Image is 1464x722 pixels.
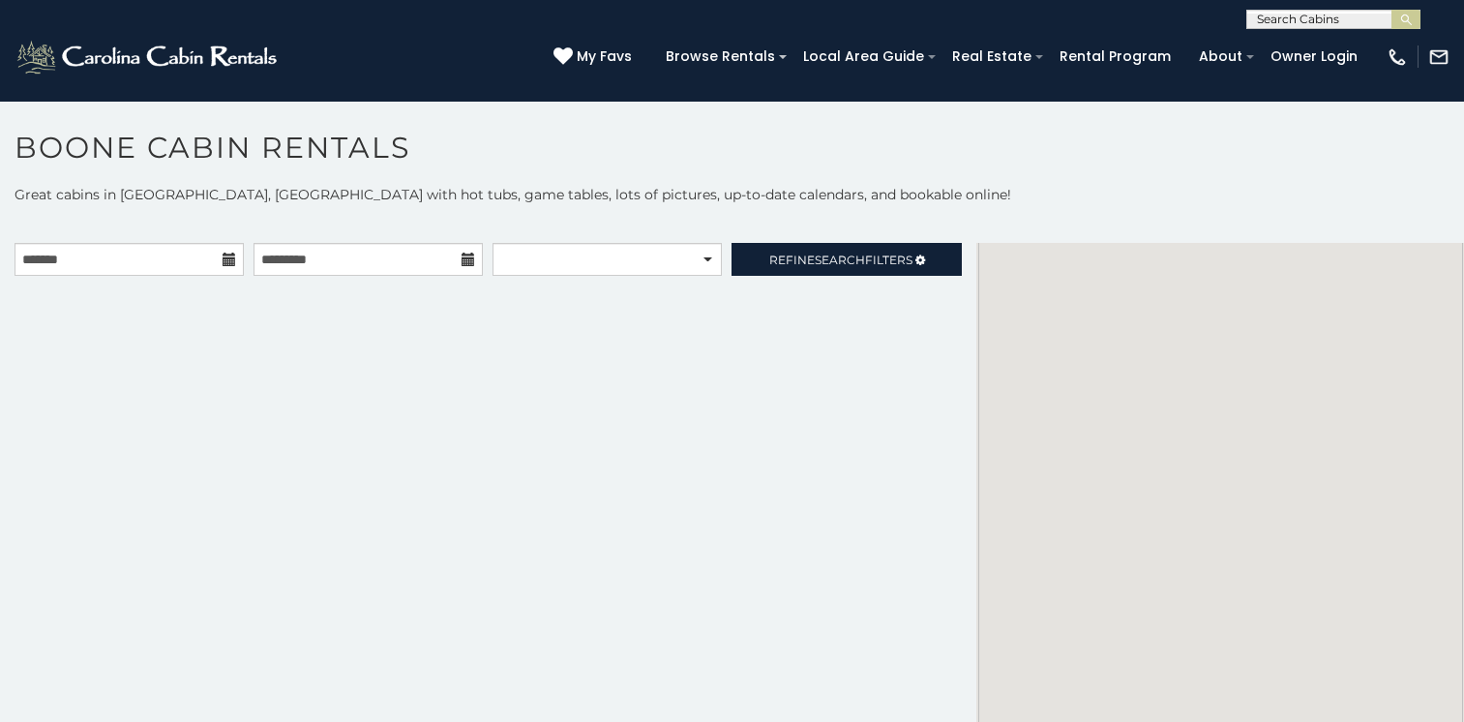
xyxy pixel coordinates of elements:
span: My Favs [577,46,632,67]
img: mail-regular-white.png [1428,46,1449,68]
span: Refine Filters [769,253,912,267]
a: My Favs [553,46,637,68]
a: About [1189,42,1252,72]
a: Browse Rentals [656,42,785,72]
img: phone-regular-white.png [1387,46,1408,68]
span: Search [815,253,865,267]
img: White-1-2.png [15,38,283,76]
a: RefineSearchFilters [732,243,961,276]
a: Real Estate [942,42,1041,72]
a: Owner Login [1261,42,1367,72]
a: Local Area Guide [793,42,934,72]
a: Rental Program [1050,42,1180,72]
